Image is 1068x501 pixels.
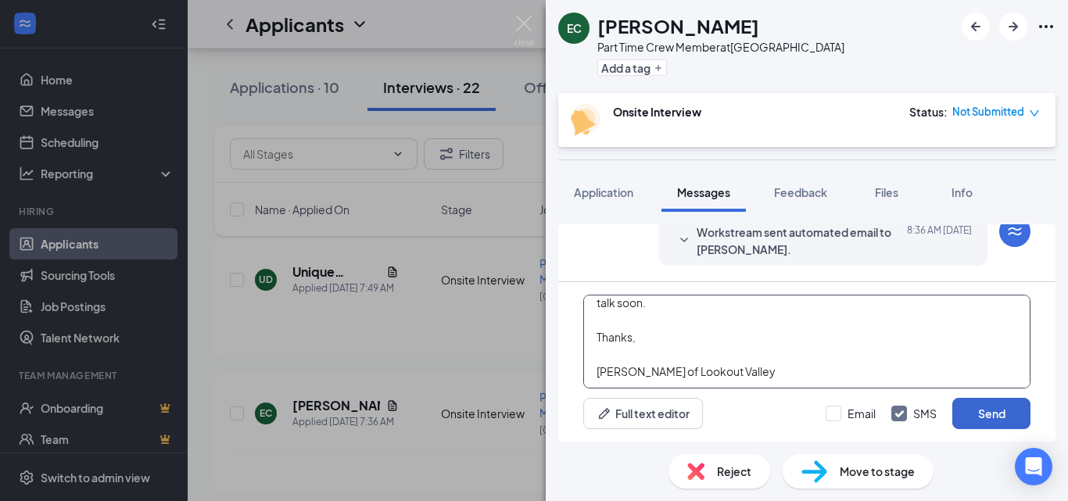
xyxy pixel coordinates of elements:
span: Feedback [774,185,827,199]
div: EC [567,20,582,36]
button: PlusAdd a tag [597,59,667,76]
span: Files [875,185,898,199]
button: Full text editorPen [583,398,703,429]
span: Info [952,185,973,199]
textarea: Hello [PERSON_NAME], I would like to set you up an interview. Just let me know what works for you... [583,295,1030,388]
span: Reject [717,463,751,480]
span: Move to stage [840,463,915,480]
svg: Pen [597,406,612,421]
svg: ArrowLeftNew [966,17,985,36]
div: Status : [909,104,948,120]
svg: SmallChevronDown [675,231,693,250]
button: ArrowLeftNew [962,13,990,41]
svg: WorkstreamLogo [1005,222,1024,241]
span: Not Submitted [952,104,1024,120]
button: ArrowRight [999,13,1027,41]
div: Part Time Crew Member at [GEOGRAPHIC_DATA] [597,39,844,55]
b: Onsite Interview [613,105,701,119]
h1: [PERSON_NAME] [597,13,759,39]
svg: ArrowRight [1004,17,1023,36]
span: Workstream sent automated email to [PERSON_NAME]. [697,224,901,258]
span: [DATE] 8:36 AM [907,224,972,258]
div: Open Intercom Messenger [1015,448,1052,485]
span: Application [574,185,633,199]
button: Send [952,398,1030,429]
svg: Plus [654,63,663,73]
span: down [1029,108,1040,119]
svg: Ellipses [1037,17,1055,36]
span: Messages [677,185,730,199]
